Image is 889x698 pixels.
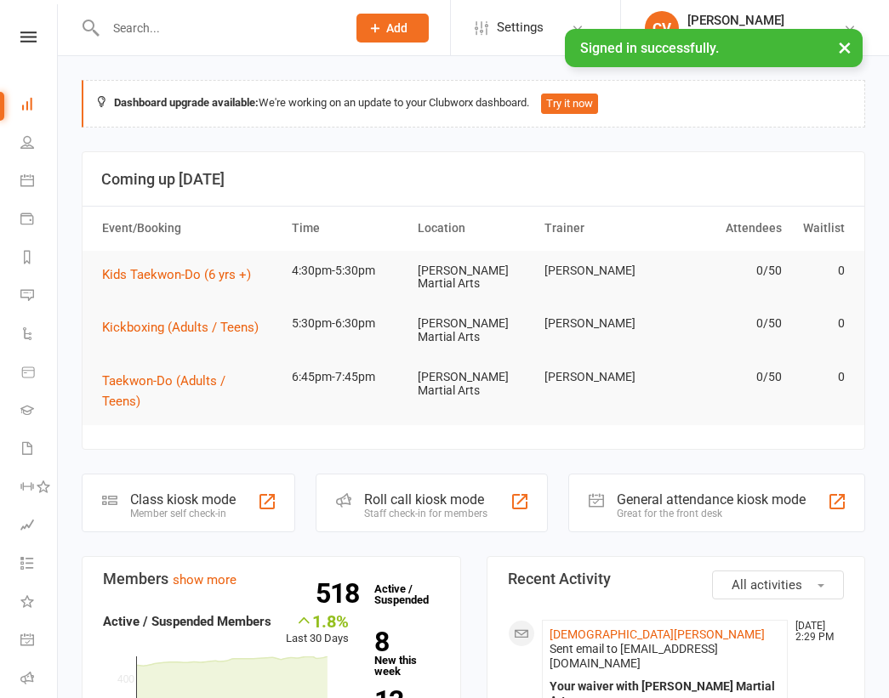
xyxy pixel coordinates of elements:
td: 5:30pm-6:30pm [284,304,410,343]
span: Kickboxing (Adults / Teens) [102,320,259,335]
a: show more [173,572,236,587]
strong: 518 [316,581,366,606]
strong: Active / Suspended Members [103,614,271,629]
span: Taekwon-Do (Adults / Teens) [102,373,225,409]
a: [DEMOGRAPHIC_DATA][PERSON_NAME] [550,627,765,641]
div: We're working on an update to your Clubworx dashboard. [82,80,865,128]
div: Great for the front desk [617,508,806,519]
td: 6:45pm-7:45pm [284,357,410,397]
td: [PERSON_NAME] Martial Arts [410,251,536,304]
td: 4:30pm-5:30pm [284,251,410,291]
span: All activities [732,577,802,593]
div: Roll call kiosk mode [364,491,487,508]
th: Waitlist [789,207,852,250]
td: [PERSON_NAME] Martial Arts [410,304,536,357]
a: 518Active / Suspended [366,570,441,618]
td: [PERSON_NAME] [537,304,663,343]
button: Kids Taekwon-Do (6 yrs +) [102,264,263,285]
input: Search... [100,16,334,40]
span: Add [386,21,407,35]
span: Kids Taekwon-Do (6 yrs +) [102,267,251,282]
div: 1.8% [286,611,349,630]
button: Try it now [541,94,598,114]
div: Staff check-in for members [364,508,487,519]
td: 0/50 [663,251,789,291]
a: Payments [20,201,59,240]
td: 0 [789,251,852,291]
div: Member self check-in [130,508,236,519]
button: Kickboxing (Adults / Teens) [102,317,271,338]
a: 8New this week [374,629,439,677]
span: Signed in successfully. [580,40,719,56]
th: Event/Booking [94,207,284,250]
th: Attendees [663,207,789,250]
a: Reports [20,240,59,278]
div: [PERSON_NAME] [687,13,843,28]
td: [PERSON_NAME] Martial Arts [410,357,536,411]
div: Last 30 Days [286,611,349,648]
td: [PERSON_NAME] [537,357,663,397]
th: Time [284,207,410,250]
div: CV [645,11,679,45]
strong: Dashboard upgrade available: [114,96,259,109]
button: All activities [712,570,844,599]
th: Location [410,207,536,250]
div: Class kiosk mode [130,491,236,508]
a: People [20,125,59,163]
h3: Members [103,570,440,587]
a: Dashboard [20,87,59,125]
td: 0 [789,304,852,343]
a: Calendar [20,163,59,201]
span: Settings [497,9,544,47]
span: Sent email to [EMAIL_ADDRESS][DOMAIN_NAME] [550,642,718,670]
a: Assessments [20,508,59,546]
button: Add [356,14,429,43]
a: What's New [20,584,59,622]
div: General attendance kiosk mode [617,491,806,508]
td: [PERSON_NAME] [537,251,663,291]
a: General attendance kiosk mode [20,622,59,661]
td: 0/50 [663,357,789,397]
button: Taekwon-Do (Adults / Teens) [102,371,276,411]
h3: Coming up [DATE] [101,171,846,188]
td: 0/50 [663,304,789,343]
time: [DATE] 2:29 PM [787,621,843,643]
th: Trainer [537,207,663,250]
div: [PERSON_NAME] Martial Arts [687,28,843,43]
a: Product Sales [20,355,59,393]
td: 0 [789,357,852,397]
strong: 8 [374,629,432,655]
button: × [829,29,860,65]
h3: Recent Activity [508,570,845,587]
